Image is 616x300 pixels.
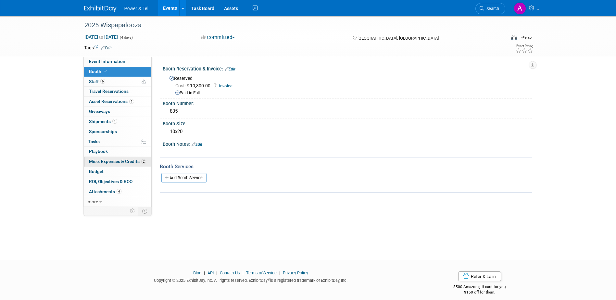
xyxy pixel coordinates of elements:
span: Booth [89,69,109,74]
span: 4 [117,189,121,194]
a: Staff6 [84,77,151,87]
a: Giveaways [84,107,151,117]
a: Shipments1 [84,117,151,127]
span: Search [484,6,499,11]
div: In-Person [518,35,534,40]
span: more [88,199,98,204]
span: Attachments [89,189,121,194]
button: Committed [199,34,237,41]
span: Travel Reservations [89,89,129,94]
div: Booth Services [160,163,532,170]
a: ROI, Objectives & ROO [84,177,151,187]
a: Edit [192,142,202,147]
a: Contact Us [220,270,240,275]
div: Booth Number: [163,99,532,107]
div: 10x20 [168,127,527,137]
a: Attachments4 [84,187,151,197]
div: Booth Size: [163,119,532,127]
a: Edit [225,67,235,71]
a: Privacy Policy [283,270,308,275]
span: 2 [141,159,146,164]
img: Alina Dorion [514,2,526,15]
a: Sponsorships [84,127,151,137]
span: 6 [100,79,105,84]
td: Tags [84,44,112,51]
a: Budget [84,167,151,177]
img: ExhibitDay [84,6,117,12]
span: Event Information [89,59,125,64]
a: Blog [193,270,201,275]
a: Edit [101,46,112,50]
a: Add Booth Service [161,173,207,182]
div: 2025 Wispapalooza [82,19,496,31]
span: (4 days) [119,35,133,40]
span: to [98,34,104,40]
i: Booth reservation complete [104,69,107,73]
a: Terms of Service [246,270,277,275]
div: Copyright © 2025 ExhibitDay, Inc. All rights reserved. ExhibitDay is a registered trademark of Ex... [84,276,418,283]
span: Asset Reservations [89,99,134,104]
span: [GEOGRAPHIC_DATA], [GEOGRAPHIC_DATA] [358,36,439,41]
span: | [278,270,282,275]
a: Asset Reservations1 [84,97,151,106]
a: Travel Reservations [84,87,151,96]
span: 10,300.00 [175,83,213,88]
span: Shipments [89,119,117,124]
span: Power & Tel [124,6,148,11]
div: $500 Amazon gift card for you, [427,280,532,295]
a: Refer & Earn [458,271,501,281]
a: Tasks [84,137,151,147]
span: [DATE] [DATE] [84,34,118,40]
span: 1 [129,99,134,104]
div: Booth Reservation & Invoice: [163,64,532,72]
img: Format-Inperson.png [511,35,517,40]
td: Toggle Event Tabs [138,207,151,215]
a: Playbook [84,147,151,156]
span: Misc. Expenses & Credits [89,159,146,164]
div: 835 [168,106,527,116]
div: Booth Notes: [163,139,532,148]
a: Misc. Expenses & Credits2 [84,157,151,167]
span: | [215,270,219,275]
span: Giveaways [89,109,110,114]
div: $150 off for them. [427,290,532,295]
span: Staff [89,79,105,84]
span: Potential Scheduling Conflict -- at least one attendee is tagged in another overlapping event. [142,79,146,85]
sup: ® [268,278,270,281]
div: Event Rating [516,44,533,48]
span: 1 [112,119,117,124]
td: Personalize Event Tab Strip [127,207,138,215]
span: Sponsorships [89,129,117,134]
div: Reserved [168,73,527,96]
span: Budget [89,169,104,174]
a: Invoice [214,83,236,88]
a: more [84,197,151,207]
a: Booth [84,67,151,77]
span: | [202,270,207,275]
div: Event Format [467,34,534,44]
span: Cost: $ [175,83,190,88]
div: Paid in Full [175,90,527,96]
span: | [241,270,245,275]
span: Playbook [89,149,108,154]
a: Search [475,3,505,14]
span: Tasks [88,139,100,144]
span: ROI, Objectives & ROO [89,179,132,184]
a: API [207,270,214,275]
a: Event Information [84,57,151,67]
